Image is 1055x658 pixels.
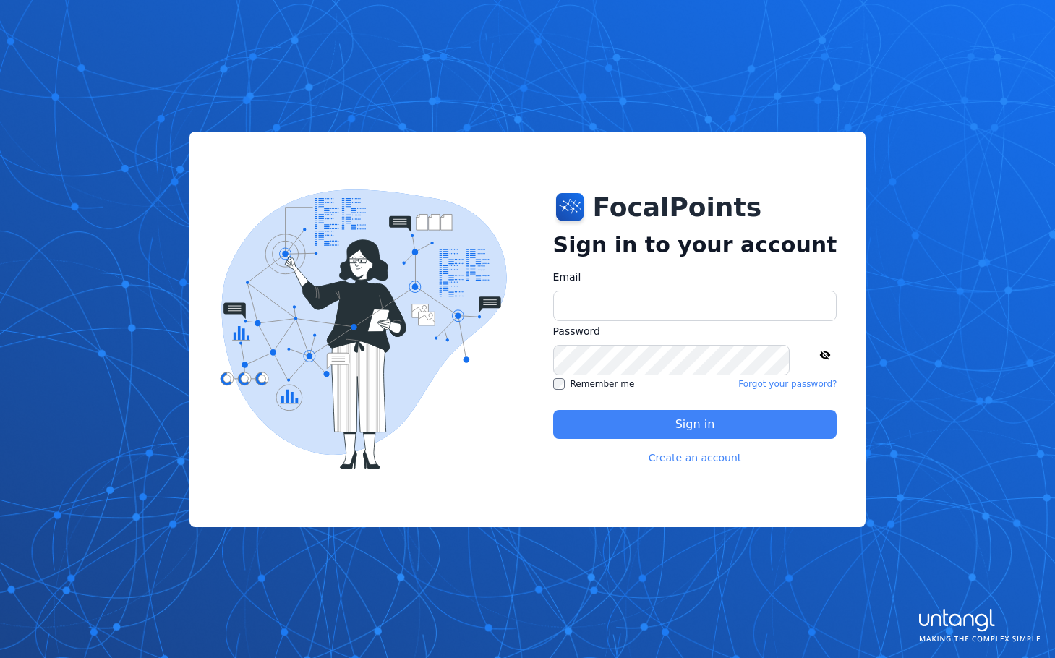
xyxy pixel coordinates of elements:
[553,378,635,390] label: Remember me
[553,270,837,285] label: Email
[649,450,742,465] a: Create an account
[553,378,565,390] input: Remember me
[553,324,837,339] label: Password
[553,410,837,439] button: Sign in
[738,378,837,390] a: Forgot your password?
[593,193,762,222] h1: FocalPoints
[553,232,837,258] h2: Sign in to your account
